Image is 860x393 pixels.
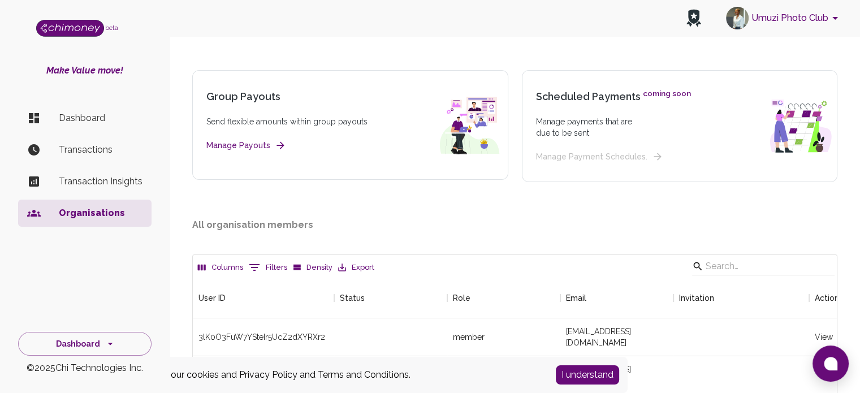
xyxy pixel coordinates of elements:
input: Search… [706,257,818,275]
p: Dashboard [59,111,142,125]
div: 3lK0O3FuW7YSteIr5UcZ2dXYRXr2 [198,331,325,343]
div: Invitation [673,278,809,318]
button: account of current user [721,3,846,33]
button: Export [335,259,377,277]
span: beta [105,24,118,31]
p: Transactions [59,143,142,157]
div: rivoningo.maphophe@umuzi.org [566,326,668,348]
div: Search [692,257,835,278]
img: group spend [435,89,508,161]
button: Show filters [246,258,290,277]
button: Open chat window [813,346,849,382]
sup: coming soon [643,89,691,98]
img: business scheduling [764,90,837,162]
div: Action [815,278,839,318]
div: User ID [198,278,226,318]
button: Select columns [195,259,246,277]
button: Manage Payouts [206,139,284,153]
button: Density [290,259,335,277]
button: Dashboard [18,332,152,356]
p: Organisations [59,206,142,220]
div: Email [566,278,586,318]
div: Invitation [679,278,714,318]
div: Role [453,278,470,318]
h2: All organisation members [192,218,837,232]
div: member [453,331,485,343]
p: Send flexible amounts within group payouts [206,116,368,127]
div: Role [447,278,560,318]
p: Scheduled Payments [536,89,691,105]
div: Status [334,278,447,318]
a: Privacy Policy [239,369,297,380]
p: Manage payments that are due to be sent [536,116,645,139]
img: avatar [726,7,749,29]
div: Status [340,278,365,318]
div: By using this site, you are agreeing to our cookies and and . [14,368,539,382]
a: Terms and Conditions [318,369,409,380]
div: Email [560,278,673,318]
p: Transaction Insights [59,175,142,188]
div: User ID [193,278,334,318]
img: Logo [36,20,104,37]
button: Accept cookies [556,365,619,385]
div: View [815,331,833,343]
p: Group Payouts [206,89,314,105]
